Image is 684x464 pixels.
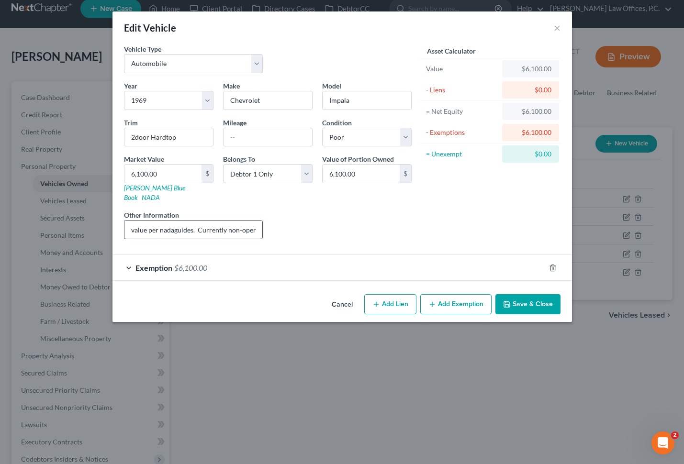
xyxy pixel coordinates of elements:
input: ex. LS, LT, etc [124,128,213,146]
button: Cancel [324,295,360,314]
div: = Net Equity [426,107,498,116]
span: $6,100.00 [174,263,207,272]
div: $0.00 [510,85,551,95]
input: 0.00 [323,165,400,183]
div: - Liens [426,85,498,95]
div: $ [400,165,411,183]
a: [PERSON_NAME] Blue Book [124,184,185,201]
a: NADA [142,193,160,201]
div: - Exemptions [426,128,498,137]
iframe: Intercom live chat [651,431,674,454]
span: Exemption [135,263,172,272]
label: Condition [322,118,352,128]
label: Year [124,81,137,91]
button: × [554,22,561,33]
input: 0.00 [124,165,202,183]
label: Market Value [124,154,164,164]
button: Save & Close [495,294,561,314]
span: Belongs To [223,155,255,163]
div: Value [426,64,498,74]
div: Edit Vehicle [124,21,177,34]
input: (optional) [124,221,263,239]
div: = Unexempt [426,149,498,159]
label: Trim [124,118,138,128]
label: Value of Portion Owned [322,154,394,164]
label: Other Information [124,210,179,220]
div: $6,100.00 [510,128,551,137]
div: $ [202,165,213,183]
label: Mileage [223,118,247,128]
input: -- [224,128,312,146]
label: Asset Calculator [427,46,476,56]
div: $6,100.00 [510,64,551,74]
button: Add Lien [364,294,416,314]
div: $0.00 [510,149,551,159]
input: ex. Altima [323,91,411,110]
span: Make [223,82,240,90]
label: Model [322,81,341,91]
span: 2 [671,431,679,439]
button: Add Exemption [420,294,492,314]
label: Vehicle Type [124,44,161,54]
input: ex. Nissan [224,91,312,110]
div: $6,100.00 [510,107,551,116]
